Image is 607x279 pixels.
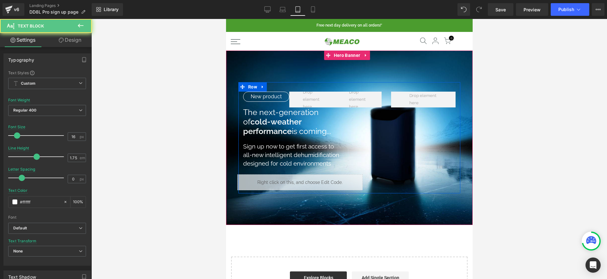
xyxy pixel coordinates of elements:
[8,215,86,220] div: Font
[29,3,92,8] a: Landing Pages
[551,3,589,16] button: Publish
[80,177,85,181] span: px
[473,3,485,16] button: Redo
[136,32,144,41] a: Expand / Collapse
[305,3,321,16] a: Mobile
[92,3,123,16] a: New Library
[29,9,78,15] span: DD8L Pro sign up page
[290,3,305,16] a: Tablet
[8,70,86,75] div: Text Styles
[18,23,44,28] span: Text Block
[260,3,275,16] a: Desktop
[126,252,183,265] a: Add Single Section
[8,188,28,193] div: Text Color
[8,98,30,102] div: Font Weight
[8,239,37,243] div: Text Transform
[592,3,604,16] button: More
[275,3,290,16] a: Laptop
[20,198,60,205] input: Color
[21,63,33,73] span: Row
[17,88,121,117] h1: The next-generation of is coming...
[8,54,34,63] div: Typography
[8,146,29,150] div: Line Height
[13,226,27,231] i: Default
[33,63,41,73] a: Expand / Collapse
[13,5,21,14] div: v6
[8,125,26,129] div: Font Size
[106,32,136,41] span: Hero Banner
[17,73,63,82] p: New product
[17,123,118,149] h1: Sign up now to get first access to all-new intelligent dehumidification designed for cold environ...
[64,252,121,265] a: Explore Blocks
[104,7,119,12] span: Library
[13,108,37,112] b: Regular 400
[17,98,75,117] strong: cold-weather performance
[457,3,470,16] button: Undo
[47,33,93,47] a: Design
[586,258,601,273] div: Open Intercom Messenger
[8,167,35,172] div: Letter Spacing
[495,6,506,13] span: Save
[3,3,24,16] a: v6
[80,156,85,160] span: em
[21,81,35,86] b: Custom
[524,6,541,13] span: Preview
[516,3,548,16] a: Preview
[71,197,86,208] div: %
[558,7,574,12] span: Publish
[13,249,23,253] b: None
[80,135,85,139] span: px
